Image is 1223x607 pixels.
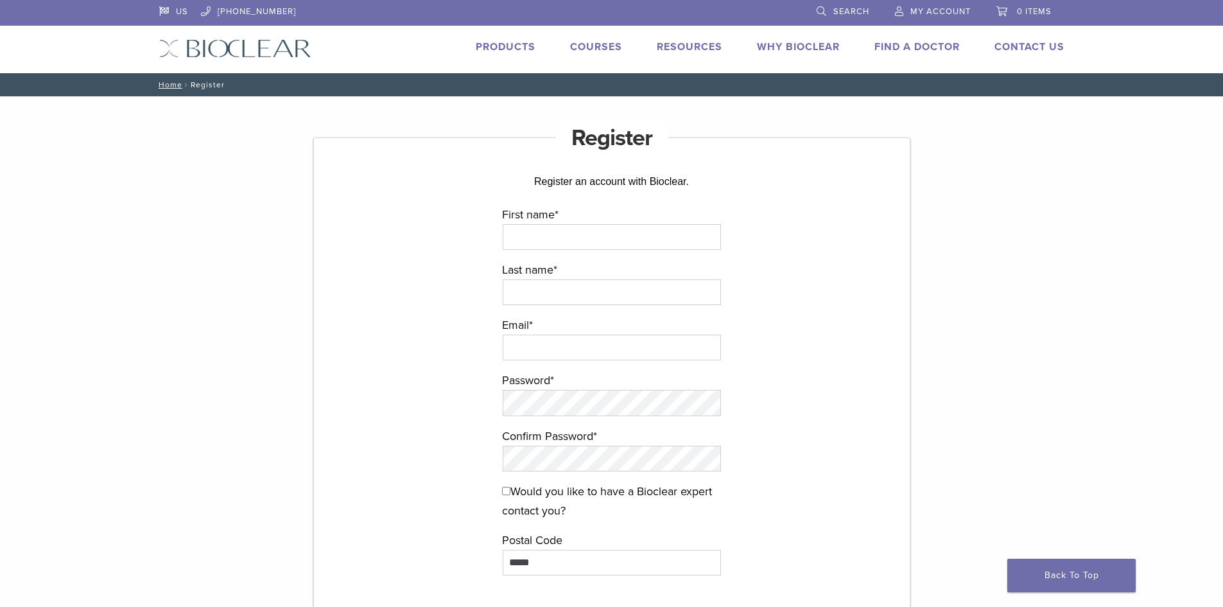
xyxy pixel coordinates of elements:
a: Why Bioclear [757,40,840,53]
img: Bioclear [159,39,311,58]
a: Resources [657,40,722,53]
label: Confirm Password [502,427,722,446]
label: Password [502,371,722,390]
label: Would you like to have a Bioclear expert contact you? [502,482,722,520]
a: Find A Doctor [874,40,960,53]
h1: Register [556,123,668,154]
a: Products [476,40,535,53]
span: Search [833,6,869,17]
div: Register an account with Bioclear. [419,159,804,205]
label: First name [502,205,722,224]
span: 0 items [1017,6,1052,17]
label: Last name [502,260,722,279]
a: Home [155,80,182,89]
a: Back To Top [1007,559,1136,592]
label: Email [502,315,722,335]
input: Would you like to have a Bioclear expert contact you? [502,487,510,495]
nav: Register [150,73,1074,96]
span: / [182,82,191,88]
span: My Account [910,6,971,17]
a: Contact Us [994,40,1064,53]
label: Postal Code [502,531,722,550]
a: Courses [570,40,622,53]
